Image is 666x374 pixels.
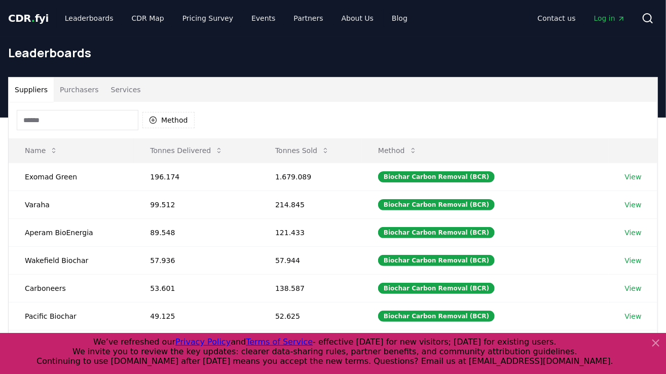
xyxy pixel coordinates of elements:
a: View [625,311,642,321]
td: Wakefield Biochar [9,246,134,274]
td: 196.174 [134,163,259,191]
div: Biochar Carbon Removal (BCR) [378,255,495,266]
span: CDR fyi [8,12,49,24]
button: Tonnes Delivered [142,140,231,161]
td: 26.108 [134,330,259,358]
span: . [31,12,35,24]
td: 57.944 [259,246,362,274]
button: Purchasers [54,78,105,102]
div: Biochar Carbon Removal (BCR) [378,171,495,182]
td: 53.601 [134,274,259,302]
td: 214.845 [259,191,362,218]
a: Leaderboards [57,9,122,27]
td: 52.625 [259,302,362,330]
td: 89.548 [134,218,259,246]
button: Name [17,140,66,161]
a: View [625,172,642,182]
span: Log in [594,13,625,23]
td: 99.512 [134,191,259,218]
td: Freres Biochar [9,330,134,358]
td: 121.433 [259,218,362,246]
a: View [625,283,642,293]
a: View [625,200,642,210]
a: Partners [286,9,331,27]
td: Exomad Green [9,163,134,191]
td: 138.587 [259,274,362,302]
td: Carboneers [9,274,134,302]
td: Varaha [9,191,134,218]
td: Aperam BioEnergia [9,218,134,246]
div: Biochar Carbon Removal (BCR) [378,227,495,238]
td: Pacific Biochar [9,302,134,330]
div: Biochar Carbon Removal (BCR) [378,283,495,294]
a: Blog [384,9,416,27]
a: About Us [334,9,382,27]
a: CDR.fyi [8,11,49,25]
nav: Main [57,9,416,27]
a: Events [243,9,283,27]
td: 57.936 [134,246,259,274]
td: 26.108 [259,330,362,358]
a: View [625,228,642,238]
td: 1.679.089 [259,163,362,191]
button: Method [142,112,195,128]
a: View [625,255,642,266]
div: Biochar Carbon Removal (BCR) [378,311,495,322]
button: Services [105,78,147,102]
a: Pricing Survey [174,9,241,27]
button: Tonnes Sold [267,140,338,161]
div: Biochar Carbon Removal (BCR) [378,199,495,210]
a: Contact us [530,9,584,27]
a: CDR Map [124,9,172,27]
button: Suppliers [9,78,54,102]
nav: Main [530,9,634,27]
a: Log in [586,9,634,27]
td: 49.125 [134,302,259,330]
button: Method [370,140,425,161]
h1: Leaderboards [8,45,658,61]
